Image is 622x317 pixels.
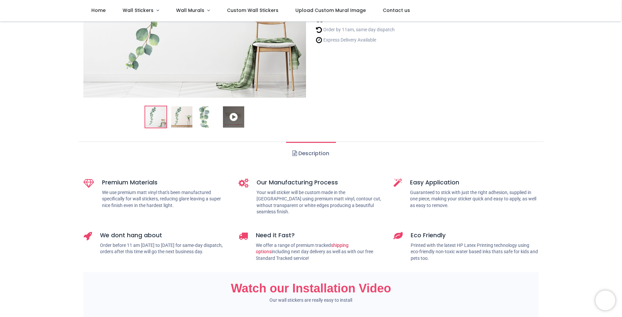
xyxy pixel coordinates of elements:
p: Guaranteed to stick with just the right adhesion, supplied in one piece, making your sticker quic... [410,189,539,209]
p: We offer a range of premium tracked including next day delivery as well as with our free Standard... [256,242,384,262]
h5: Eco Friendly [411,231,539,240]
span: Wall Stickers [123,7,154,14]
p: Our wall stickers are really easy to install [83,297,539,304]
span: Upload Custom Mural Image [295,7,366,14]
h5: We dont hang about [100,231,229,240]
h5: Easy Application [410,178,539,187]
p: Your wall sticker will be custom made in the [GEOGRAPHIC_DATA] using premium matt vinyl, contour ... [257,189,384,215]
li: Express Delivery Available [316,37,411,44]
h5: Need it Fast? [256,231,384,240]
span: Contact us [383,7,410,14]
p: Printed with the latest HP Latex Printing technology using eco-friendly non-toxic water based ink... [411,242,539,262]
h5: Our Manufacturing Process [257,178,384,187]
img: WS-50569-02 [171,106,192,128]
img: WS-50569-03 [197,106,218,128]
span: Custom Wall Stickers [227,7,278,14]
img: Green Vine Leaves Watercolour Wall Sticker [145,106,166,128]
li: Order by 11am, same day dispatch [316,26,411,33]
a: Description [286,142,336,165]
span: Home [91,7,106,14]
h5: Premium Materials [102,178,229,187]
span: Wall Murals [176,7,204,14]
p: We use premium matt vinyl that's been manufactured specifically for wall stickers, reducing glare... [102,189,229,209]
p: Order before 11 am [DATE] to [DATE] for same-day dispatch, orders after this time will go the nex... [100,242,229,255]
span: Watch our Installation Video [231,281,391,295]
iframe: Brevo live chat [595,290,615,310]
